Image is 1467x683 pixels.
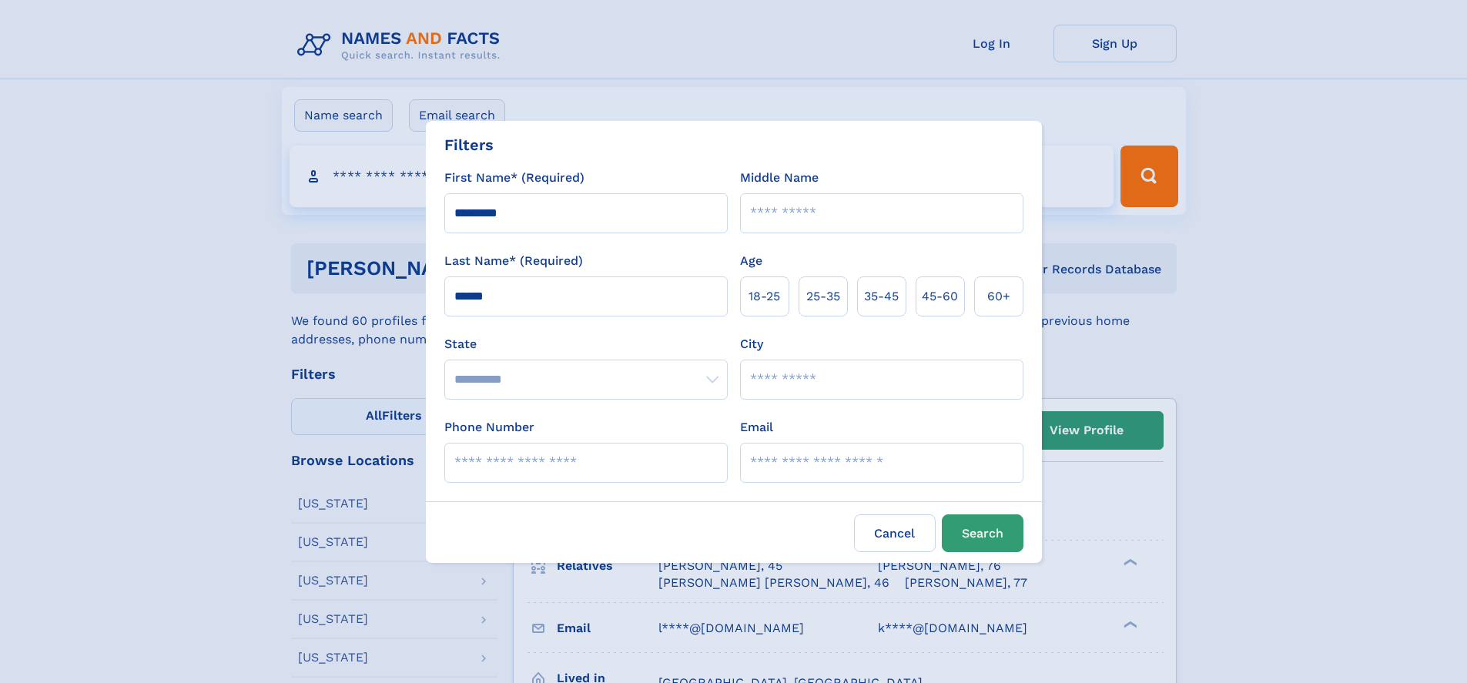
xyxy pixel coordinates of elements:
[444,335,728,353] label: State
[740,335,763,353] label: City
[942,514,1023,552] button: Search
[749,287,780,306] span: 18‑25
[444,252,583,270] label: Last Name* (Required)
[740,252,762,270] label: Age
[987,287,1010,306] span: 60+
[806,287,840,306] span: 25‑35
[922,287,958,306] span: 45‑60
[864,287,899,306] span: 35‑45
[740,418,773,437] label: Email
[740,169,819,187] label: Middle Name
[444,169,584,187] label: First Name* (Required)
[444,418,534,437] label: Phone Number
[854,514,936,552] label: Cancel
[444,133,494,156] div: Filters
